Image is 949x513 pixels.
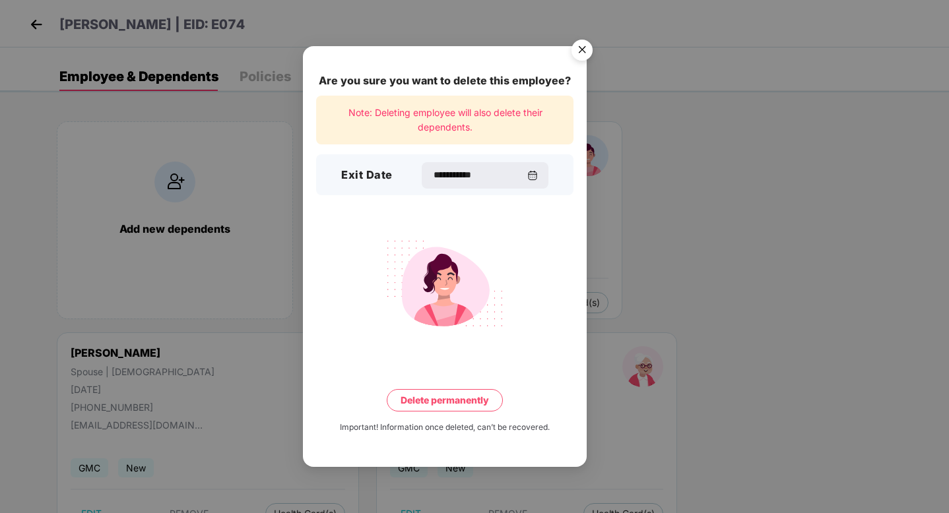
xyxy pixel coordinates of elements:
h3: Exit Date [341,167,393,184]
div: Important! Information once deleted, can’t be recovered. [340,421,550,434]
div: Are you sure you want to delete this employee? [316,73,573,89]
button: Delete permanently [387,389,503,411]
div: Note: Deleting employee will also delete their dependents. [316,96,573,145]
img: svg+xml;base64,PHN2ZyB4bWxucz0iaHR0cDovL3d3dy53My5vcmcvMjAwMC9zdmciIHdpZHRoPSI1NiIgaGVpZ2h0PSI1Ni... [564,34,601,71]
img: svg+xml;base64,PHN2ZyB4bWxucz0iaHR0cDovL3d3dy53My5vcmcvMjAwMC9zdmciIHdpZHRoPSIyMjQiIGhlaWdodD0iMT... [371,232,519,335]
button: Close [564,34,599,69]
img: svg+xml;base64,PHN2ZyBpZD0iQ2FsZW5kYXItMzJ4MzIiIHhtbG5zPSJodHRwOi8vd3d3LnczLm9yZy8yMDAwL3N2ZyIgd2... [527,170,538,181]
